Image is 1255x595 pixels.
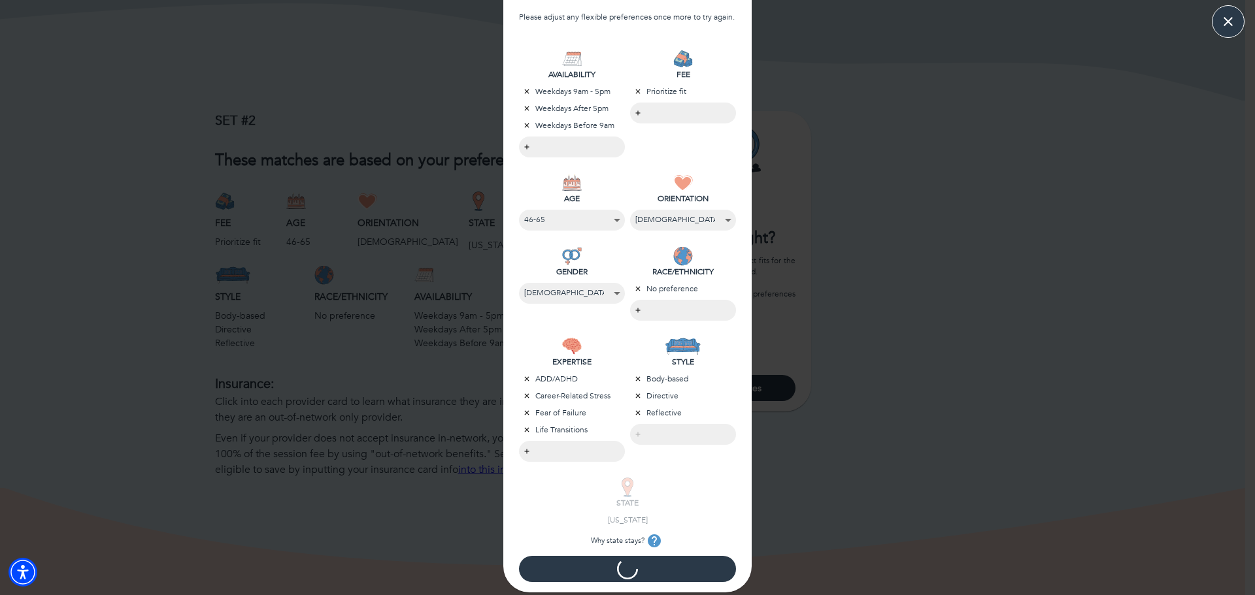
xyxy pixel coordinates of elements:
[519,356,625,368] p: EXPERTISE
[630,283,736,295] p: No preference
[519,120,625,131] p: Weekdays Before 9am
[519,373,625,385] p: ADD/ADHD
[562,246,582,266] img: GENDER
[575,497,680,509] p: STATE
[630,193,736,204] p: ORIENTATION
[519,103,625,114] p: Weekdays After 5pm
[562,336,582,356] img: EXPERTISE
[673,49,693,69] img: FEE
[8,558,37,587] div: Accessibility Menu
[519,86,625,97] p: Weekdays 9am - 5pm
[630,69,736,80] p: FEE
[519,390,625,402] p: Career-Related Stress
[630,86,736,97] p: Prioritize fit
[630,373,736,385] p: Body-based
[665,336,701,356] img: STYLE
[562,173,582,193] img: AGE
[673,246,693,266] img: RACE/ETHNICITY
[519,407,625,419] p: Fear of Failure
[575,514,680,526] p: [US_STATE]
[575,531,680,551] p: Why state stays?
[644,531,664,551] button: tooltip
[630,266,736,278] p: RACE/ETHNICITY
[618,477,637,497] img: STATE
[519,424,625,436] p: Life Transitions
[673,173,693,193] img: ORIENTATION
[630,407,736,419] p: Reflective
[630,356,736,368] p: STYLE
[630,390,736,402] p: Directive
[562,49,582,69] img: AVAILABILITY
[519,69,625,80] p: AVAILABILITY
[519,266,625,278] p: GENDER
[519,193,625,204] p: AGE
